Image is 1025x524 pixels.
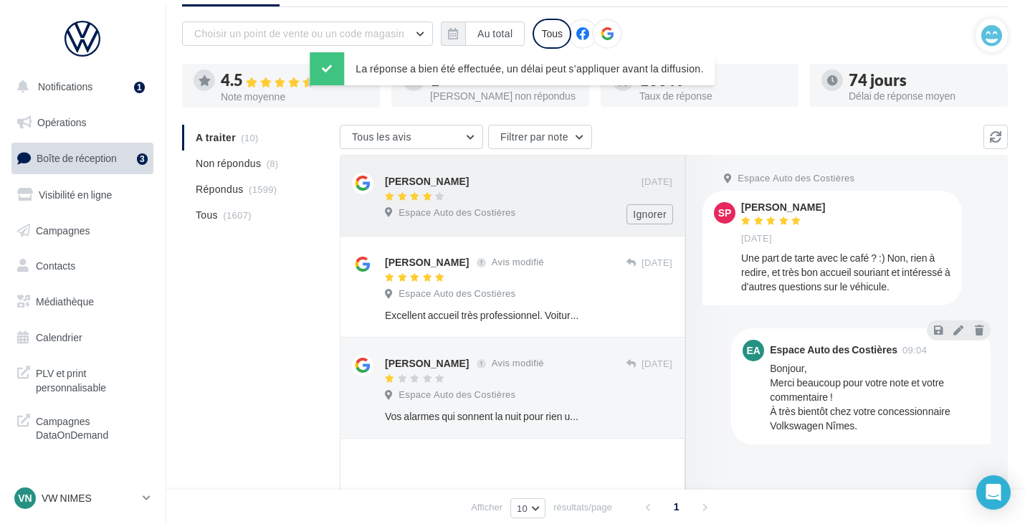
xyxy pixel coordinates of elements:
[36,363,148,394] span: PLV et print personnalisable
[665,495,688,518] span: 1
[399,389,515,401] span: Espace Auto des Costières
[9,358,156,400] a: PLV et print personnalisable
[267,158,279,169] span: (8)
[465,22,525,46] button: Au total
[471,500,502,514] span: Afficher
[9,72,151,102] button: Notifications 1
[385,174,469,189] div: [PERSON_NAME]
[249,184,277,195] span: (1599)
[37,116,86,128] span: Opérations
[385,308,579,323] div: Excellent accueil très professionnel. Voiture propre rendue dans les délais. Bonne organisation
[385,409,579,424] div: Vos alarmes qui sonnent la nuit pour rien un irrespect total pour les gens qui y vivent ! Cette n...
[36,224,90,236] span: Campagnes
[196,182,244,196] span: Répondus
[642,358,672,371] span: [DATE]
[441,22,525,46] button: Au total
[770,345,897,355] div: Espace Auto des Costières
[223,209,252,221] span: (1607)
[182,22,433,46] button: Choisir un point de vente ou un code magasin
[37,152,117,164] span: Boîte de réception
[39,189,112,201] span: Visibilité en ligne
[194,27,404,39] span: Choisir un point de vente ou un code magasin
[626,204,673,224] button: Ignorer
[9,323,156,353] a: Calendrier
[849,91,996,101] div: Délai de réponse moyen
[36,411,148,442] span: Campagnes DataOnDemand
[9,406,156,448] a: Campagnes DataOnDemand
[492,358,544,369] span: Avis modifié
[533,19,571,49] div: Tous
[976,475,1011,510] div: Open Intercom Messenger
[36,295,94,308] span: Médiathèque
[36,259,75,272] span: Contacts
[553,500,612,514] span: résultats/page
[310,52,715,85] div: La réponse a bien été effectuée, un délai peut s’appliquer avant la diffusion.
[902,346,927,355] span: 09:04
[18,491,32,505] span: VN
[510,498,545,518] button: 10
[134,82,145,93] div: 1
[746,343,760,358] span: EA
[718,206,732,220] span: Sp
[741,202,825,212] div: [PERSON_NAME]
[741,251,950,294] div: Une part de tarte avec le café ? :) Non, rien à redire, et très bon accueil souriant et intéressé...
[642,257,672,270] span: [DATE]
[352,130,411,143] span: Tous les avis
[38,80,92,92] span: Notifications
[196,208,218,222] span: Tous
[770,361,979,433] div: Bonjour, Merci beaucoup pour votre note et votre commentaire ! À très bientôt chez votre concessi...
[642,176,672,189] span: [DATE]
[741,232,772,245] span: [DATE]
[488,125,592,149] button: Filtrer par note
[36,331,82,343] span: Calendrier
[399,206,515,219] span: Espace Auto des Costières
[385,255,469,270] div: [PERSON_NAME]
[9,287,156,317] a: Médiathèque
[849,72,996,88] div: 74 jours
[399,287,515,300] span: Espace Auto des Costières
[42,491,137,505] p: VW NIMES
[11,485,153,512] a: VN VW NIMES
[9,108,156,138] a: Opérations
[517,502,528,514] span: 10
[137,153,148,165] div: 3
[492,257,544,268] span: Avis modifié
[9,143,156,173] a: Boîte de réception3
[738,172,854,185] span: Espace Auto des Costières
[221,92,368,102] div: Note moyenne
[340,125,483,149] button: Tous les avis
[9,216,156,246] a: Campagnes
[9,180,156,210] a: Visibilité en ligne
[221,72,368,89] div: 4.5
[196,156,261,171] span: Non répondus
[9,251,156,281] a: Contacts
[385,356,469,371] div: [PERSON_NAME]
